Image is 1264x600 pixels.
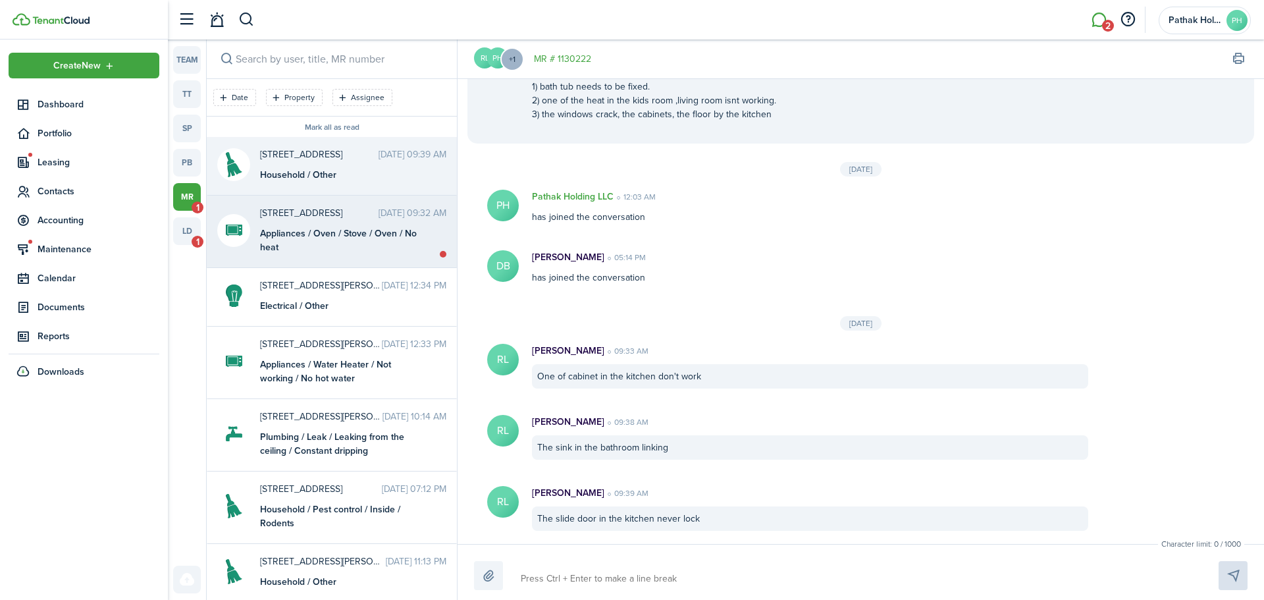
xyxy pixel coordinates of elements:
[519,190,1101,224] div: has joined the conversation
[13,13,30,26] img: TenantCloud
[532,364,1088,389] div: One of cabinet in the kitchen don't work
[38,329,159,343] span: Reports
[226,214,242,247] img: Appliances
[38,242,159,256] span: Maintenance
[38,155,159,169] span: Leasing
[260,555,386,568] span: 423 Scott St
[386,555,446,568] time: [DATE] 11:13 PM
[1158,538,1244,550] small: Character limit: 0 / 1000
[53,61,101,70] span: Create New
[38,213,159,227] span: Accounting
[532,435,1088,460] div: The sink in the bathroom linking
[532,486,604,500] p: [PERSON_NAME]
[226,418,242,450] img: Plumbing
[173,217,201,245] a: ld
[487,486,519,518] avatar-text: RL
[213,89,256,106] filter-tag: Open filter
[532,190,614,204] p: Pathak Holding LLC
[266,89,323,106] filter-tag: Open filter
[500,47,524,71] menu-trigger: +1
[487,250,519,282] avatar-text: DB
[260,148,379,161] span: 104-108 Madison St
[217,50,236,68] button: Search
[1169,16,1221,25] span: Pathak Holding LLC
[382,482,446,496] time: [DATE] 07:12 PM
[173,46,201,74] a: team
[32,16,90,24] img: TenantCloud
[260,227,425,254] div: Appliances / Oven / Stove / Oven / No heat
[232,92,248,103] filter-tag-label: Date
[260,410,382,423] span: 423 Scott St
[604,345,648,357] time: 09:33 AM
[260,430,425,458] div: Plumbing / Leak / Leaking from the ceiling / Constant dripping
[260,206,379,220] span: 104-108 Madison St
[9,92,159,117] a: Dashboard
[260,168,425,182] div: Household / Other
[260,358,425,385] div: Appliances / Water Heater / Not working / No hot water
[204,3,229,37] a: Notifications
[474,47,495,68] avatar-text: RL
[260,337,382,351] span: 423 Scott St
[238,9,255,31] button: Search
[532,107,776,121] p: 3) the windows crack, the cabinets, the floor by the kitchen
[604,487,648,499] time: 09:39 AM
[604,416,648,428] time: 09:38 AM
[38,184,159,198] span: Contacts
[192,236,203,248] span: 1
[382,410,446,423] time: [DATE] 10:14 AM
[305,123,359,132] button: Mark all as read
[487,415,519,447] avatar-text: RL
[9,323,159,349] a: Reports
[532,344,604,358] p: [PERSON_NAME]
[614,191,656,203] time: 12:03 AM
[1226,10,1248,31] avatar-text: PH
[173,80,201,108] a: tt
[519,250,1101,285] div: has joined the conversation
[260,299,425,313] div: Electrical / Other
[226,555,242,588] img: Household
[332,89,392,106] filter-tag: Open filter
[174,7,199,32] button: Open sidebar
[532,80,776,94] p: 1) bath tub needs to be fixed.
[604,252,646,263] time: 05:14 PM
[173,115,201,142] a: sp
[1117,9,1139,31] button: Open resource center
[284,92,315,103] filter-tag-label: Property
[840,162,882,177] div: [DATE]
[1229,50,1248,68] button: Print
[260,503,425,530] div: Household / Pest control / Inside / Rodents
[487,344,519,375] avatar-text: RL
[192,202,203,213] span: 1
[260,575,425,589] div: Household / Other
[38,271,159,285] span: Calendar
[487,47,508,68] avatar-text: PH
[226,345,242,378] img: Appliances
[9,53,159,78] button: Open menu
[487,190,519,221] avatar-text: PH
[173,149,201,177] a: pb
[382,279,446,292] time: [DATE] 12:34 PM
[173,183,201,211] a: mr
[226,490,242,523] img: Household
[226,148,242,181] img: Household
[260,279,382,292] span: 423 Scott St
[532,94,776,107] p: 2) one of the heat in the kids room ,living room isnt working.
[532,250,604,264] p: [PERSON_NAME]
[351,92,384,103] filter-tag-label: Assignee
[382,337,446,351] time: [DATE] 12:33 PM
[38,126,159,140] span: Portfolio
[532,415,604,429] p: [PERSON_NAME]
[379,148,446,161] time: [DATE] 09:39 AM
[226,279,242,312] img: Electrical
[38,300,159,314] span: Documents
[38,365,84,379] span: Downloads
[260,482,382,496] span: 104-108 Madison St
[508,47,524,71] button: Open menu
[534,52,591,66] a: MR # 1130222
[840,316,882,331] div: [DATE]
[38,97,159,111] span: Dashboard
[207,40,457,78] input: search
[379,206,446,220] time: [DATE] 09:32 AM
[532,506,1088,531] div: The slide door in the kitchen never lock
